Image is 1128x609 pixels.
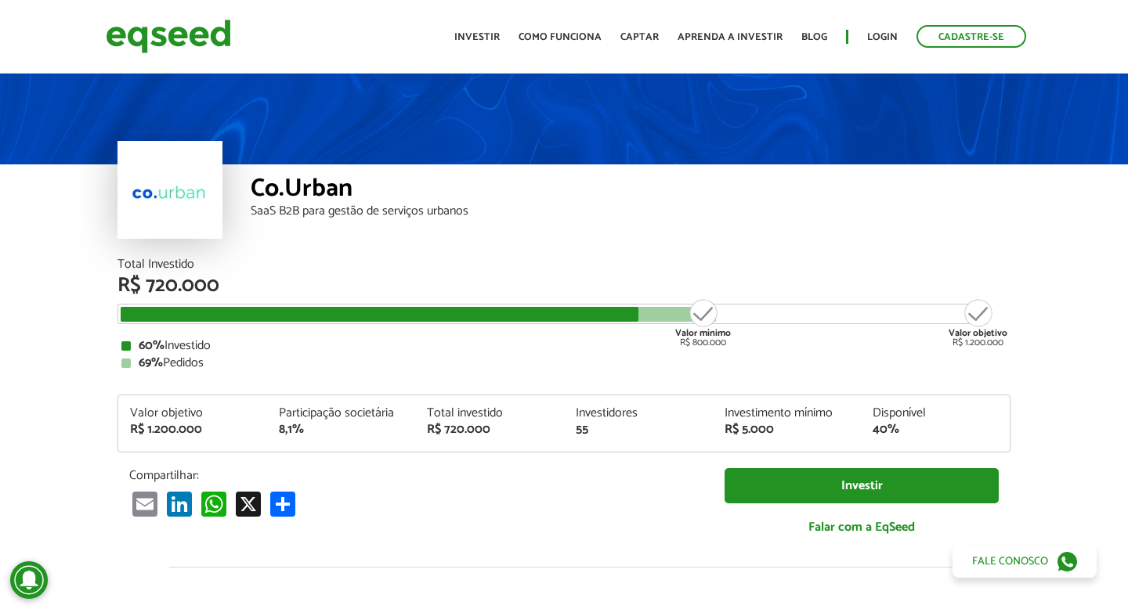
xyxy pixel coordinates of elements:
[164,491,195,517] a: LinkedIn
[139,352,163,373] strong: 69%
[139,335,164,356] strong: 60%
[675,326,731,341] strong: Valor mínimo
[801,32,827,42] a: Blog
[873,423,998,436] div: 40%
[725,468,999,503] a: Investir
[129,468,701,483] p: Compartilhar:
[279,407,404,420] div: Participação societária
[130,423,255,436] div: R$ 1.200.000
[620,32,659,42] a: Captar
[867,32,898,42] a: Login
[279,423,404,436] div: 8,1%
[873,407,998,420] div: Disponível
[233,491,264,517] a: X
[953,545,1097,578] a: Fale conosco
[117,258,1010,271] div: Total Investido
[519,32,602,42] a: Como funciona
[725,407,850,420] div: Investimento mínimo
[576,407,701,420] div: Investidores
[129,491,161,517] a: Email
[674,297,732,348] div: R$ 800.000
[251,176,1010,205] div: Co.Urban
[117,276,1010,296] div: R$ 720.000
[454,32,500,42] a: Investir
[725,511,999,543] a: Falar com a EqSeed
[949,297,1007,348] div: R$ 1.200.000
[121,357,1007,369] div: Pedidos
[121,340,1007,352] div: Investido
[267,491,298,517] a: Share
[427,423,552,436] div: R$ 720.000
[106,16,231,57] img: EqSeed
[949,326,1007,341] strong: Valor objetivo
[678,32,783,42] a: Aprenda a investir
[130,407,255,420] div: Valor objetivo
[198,491,230,517] a: WhatsApp
[725,423,850,436] div: R$ 5.000
[916,25,1026,48] a: Cadastre-se
[576,423,701,436] div: 55
[427,407,552,420] div: Total investido
[251,205,1010,218] div: SaaS B2B para gestão de serviços urbanos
